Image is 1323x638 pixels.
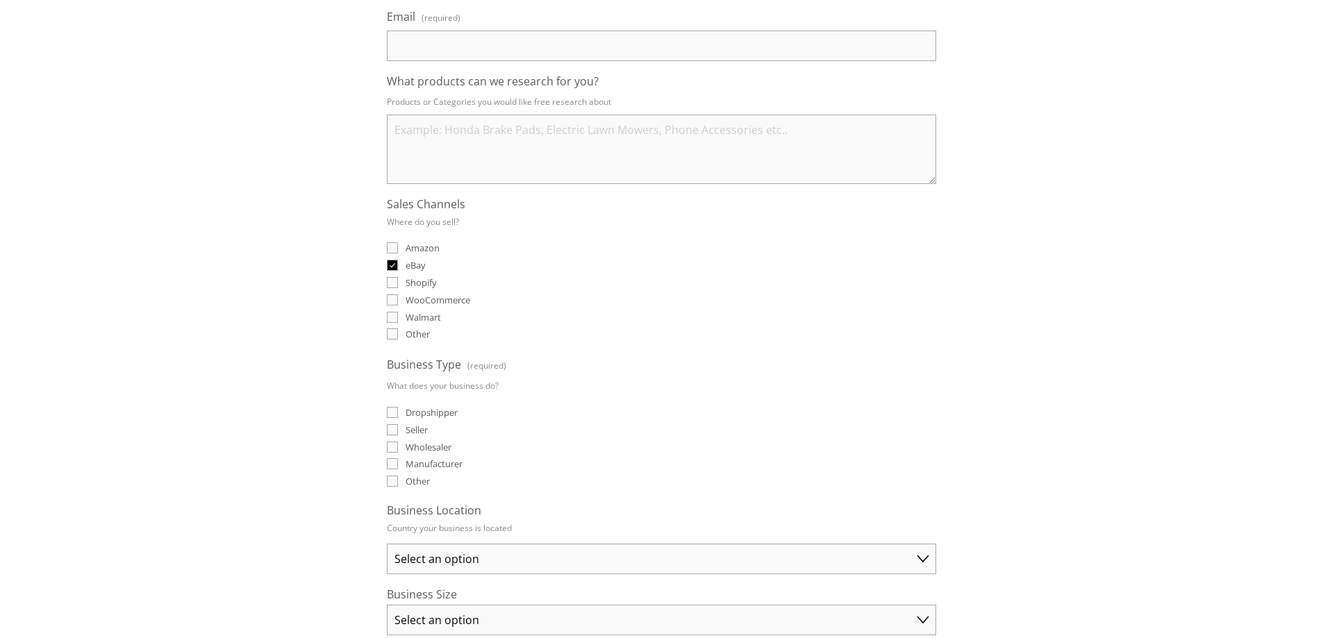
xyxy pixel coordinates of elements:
[387,312,398,323] input: Walmart
[387,92,936,112] p: Products or Categories you would like free research about
[406,242,440,254] span: Amazon
[406,259,426,271] span: eBay
[406,406,458,419] span: Dropshipper
[387,242,398,253] input: Amazon
[387,294,398,305] input: WooCommerce
[387,212,465,232] p: Where do you sell?
[406,441,451,453] span: Wholesaler
[387,605,936,635] select: Business Size
[387,328,398,339] input: Other
[467,355,506,376] span: (required)
[387,196,465,212] span: Sales Channels
[387,503,481,518] span: Business Location
[387,476,398,487] input: Other
[406,423,428,436] span: Seller
[387,376,506,396] p: What does your business do?
[387,424,398,435] input: Seller
[387,544,936,574] select: Business Location
[387,9,415,24] span: Email
[387,277,398,288] input: Shopify
[387,74,599,89] span: What products can we research for you?
[387,458,398,469] input: Manufacturer
[406,475,430,487] span: Other
[387,587,457,602] span: Business Size
[387,260,398,271] input: eBay
[406,294,470,306] span: WooCommerce
[406,276,437,289] span: Shopify
[406,328,430,340] span: Other
[406,311,441,324] span: Walmart
[387,442,398,453] input: Wholesaler
[406,457,463,470] span: Manufacturer
[422,8,460,28] span: (required)
[387,407,398,418] input: Dropshipper
[387,357,461,372] span: Business Type
[387,518,512,538] p: Country your business is located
